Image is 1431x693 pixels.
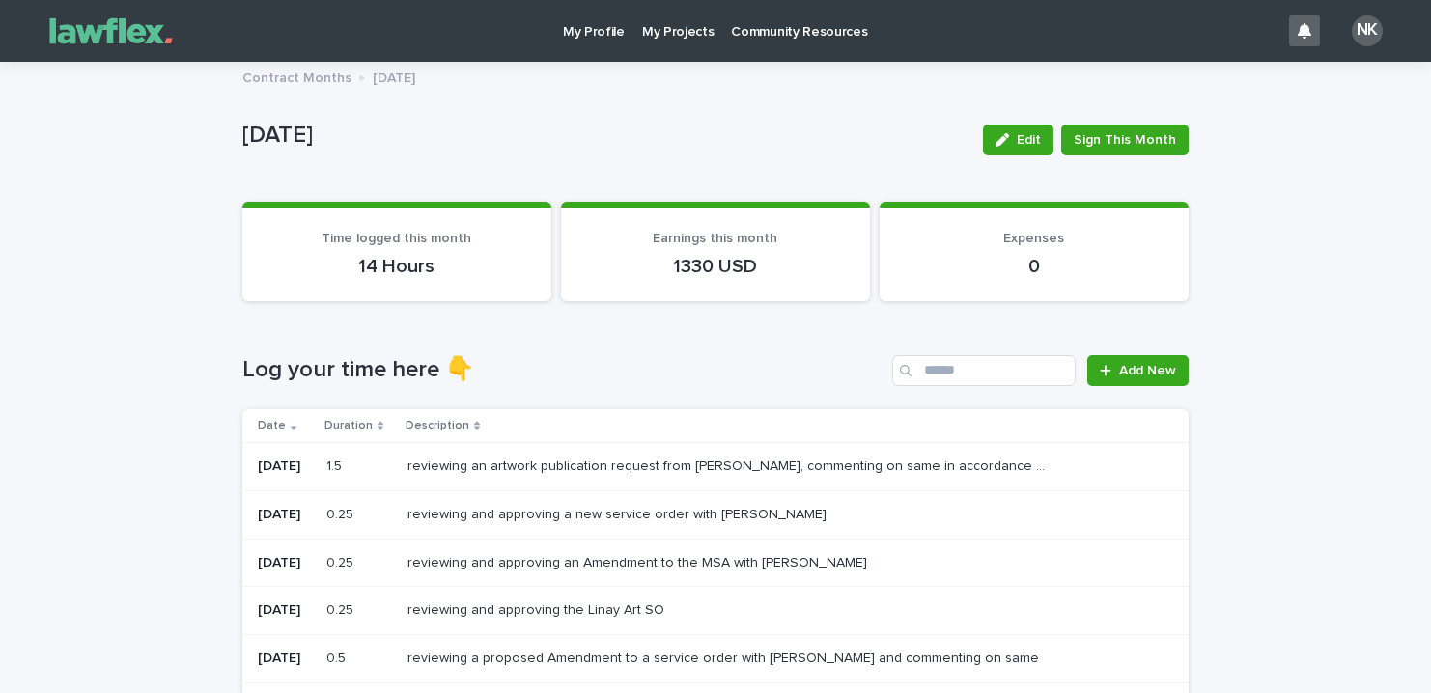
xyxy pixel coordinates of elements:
[326,647,350,667] p: 0.5
[1352,15,1383,46] div: NK
[653,232,777,245] span: Earnings this month
[373,66,415,87] p: [DATE]
[1087,355,1189,386] a: Add New
[983,125,1053,155] button: Edit
[242,442,1189,490] tr: [DATE]1.51.5 reviewing an artwork publication request from [PERSON_NAME], commenting on same in a...
[258,507,311,523] p: [DATE]
[39,12,183,50] img: Gnvw4qrBSHOAfo8VMhG6
[407,455,1055,475] p: reviewing an artwork publication request from Mohammadkazem Safarzadegan, commenting on same in a...
[326,503,357,523] p: 0.25
[326,455,346,475] p: 1.5
[407,503,830,523] p: reviewing and approving a new service order with [PERSON_NAME]
[407,598,668,619] p: reviewing and approving the Linay Art SO
[242,635,1189,683] tr: [DATE]0.50.5 reviewing a proposed Amendment to a service order with [PERSON_NAME] and commenting ...
[406,415,469,436] p: Description
[258,651,311,667] p: [DATE]
[242,539,1189,587] tr: [DATE]0.250.25 reviewing and approving an Amendment to the MSA with [PERSON_NAME]reviewing and ap...
[242,490,1189,539] tr: [DATE]0.250.25 reviewing and approving a new service order with [PERSON_NAME]reviewing and approv...
[1061,125,1189,155] button: Sign This Month
[258,602,311,619] p: [DATE]
[322,232,471,245] span: Time logged this month
[584,255,847,278] p: 1330 USD
[1003,232,1064,245] span: Expenses
[326,551,357,571] p: 0.25
[1119,364,1176,377] span: Add New
[407,647,1043,667] p: reviewing a proposed Amendment to a service order with Mohammadkazem Safarzadegan and commenting ...
[242,122,968,150] p: [DATE]
[1017,133,1041,147] span: Edit
[1074,130,1176,150] span: Sign This Month
[266,255,528,278] p: 14 Hours
[242,66,351,87] p: Contract Months
[242,356,884,384] h1: Log your time here 👇
[407,551,871,571] p: reviewing and approving an Amendment to the MSA with [PERSON_NAME]
[326,598,357,619] p: 0.25
[258,555,311,571] p: [DATE]
[242,587,1189,635] tr: [DATE]0.250.25 reviewing and approving the Linay Art SOreviewing and approving the Linay Art SO
[324,415,373,436] p: Duration
[903,255,1165,278] p: 0
[258,415,286,436] p: Date
[258,458,311,475] p: [DATE]
[892,355,1076,386] input: Search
